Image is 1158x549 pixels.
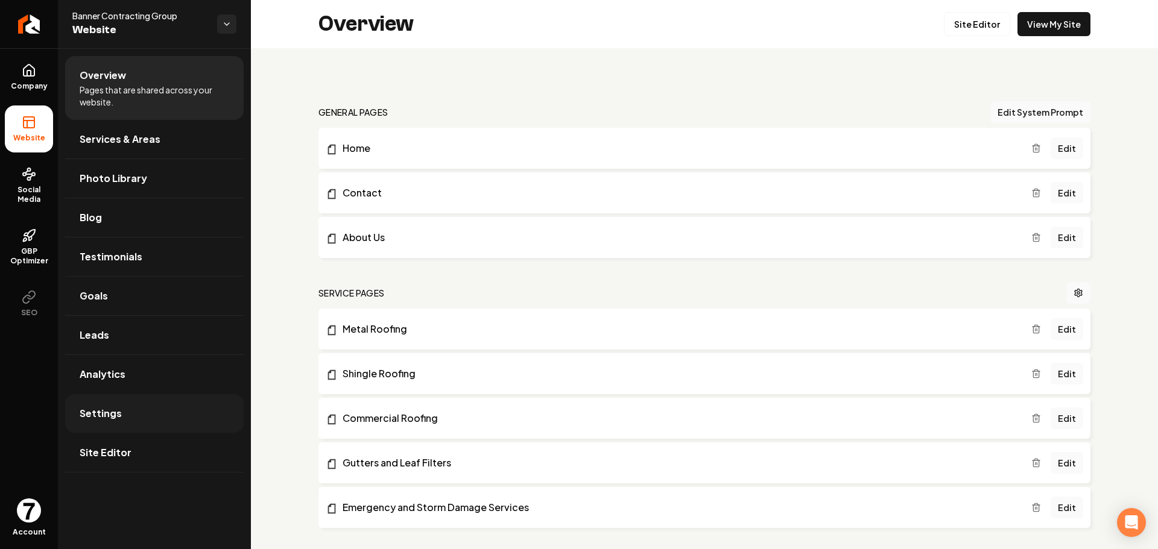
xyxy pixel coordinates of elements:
[80,249,142,264] span: Testimonials
[5,280,53,327] button: SEO
[326,230,1031,245] a: About Us
[1051,497,1083,518] a: Edit
[17,498,41,522] button: Open user button
[80,84,229,108] span: Pages that are shared across your website.
[1117,508,1146,537] div: Open Intercom Messenger
[65,355,244,394] a: Analytics
[72,22,207,39] span: Website
[65,433,244,472] a: Site Editor
[80,289,108,303] span: Goals
[65,159,244,198] a: Photo Library
[326,500,1031,515] a: Emergency and Storm Damage Services
[326,322,1031,336] a: Metal Roofing
[65,277,244,315] a: Goals
[80,171,147,186] span: Photo Library
[1051,407,1083,429] a: Edit
[1051,227,1083,248] a: Edit
[326,186,1031,200] a: Contact
[13,527,46,537] span: Account
[80,445,131,460] span: Site Editor
[80,132,160,146] span: Services & Areas
[5,219,53,275] a: GBP Optimizer
[80,328,109,342] span: Leads
[80,367,125,381] span: Analytics
[1051,137,1083,159] a: Edit
[318,106,388,118] h2: general pages
[1051,363,1083,384] a: Edit
[1017,12,1090,36] a: View My Site
[80,406,122,421] span: Settings
[72,10,207,22] span: Banner Contracting Group
[1051,452,1083,474] a: Edit
[318,287,385,299] h2: Service Pages
[17,498,41,522] img: GA - Master Analytics 7 Crane
[5,185,53,204] span: Social Media
[5,246,53,266] span: GBP Optimizer
[65,394,244,433] a: Settings
[8,133,50,143] span: Website
[16,308,42,318] span: SEO
[326,411,1031,425] a: Commercial Roofing
[65,198,244,237] a: Blog
[18,14,40,34] img: Rebolt Logo
[1051,182,1083,204] a: Edit
[326,456,1031,470] a: Gutters and Leaf Filters
[65,316,244,354] a: Leads
[326,141,1031,155] a: Home
[80,68,126,83] span: Overview
[5,157,53,214] a: Social Media
[326,366,1031,381] a: Shingle Roofing
[5,54,53,101] a: Company
[1051,318,1083,340] a: Edit
[6,81,52,91] span: Company
[65,120,244,158] a: Services & Areas
[944,12,1010,36] a: Site Editor
[318,12,414,36] h2: Overview
[65,237,244,276] a: Testimonials
[990,101,1090,123] button: Edit System Prompt
[80,210,102,225] span: Blog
